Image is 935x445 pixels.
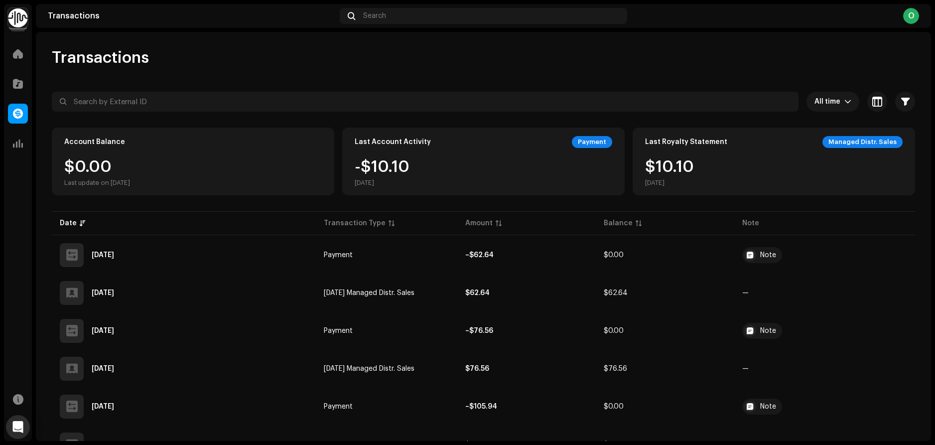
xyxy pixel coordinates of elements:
[760,403,776,410] div: Note
[355,179,409,187] div: [DATE]
[604,218,633,228] div: Balance
[92,327,114,334] div: Aug 20, 2025
[760,252,776,259] div: Note
[604,365,627,372] span: $76.56
[48,12,336,20] div: Transactions
[742,365,749,372] re-a-table-badge: —
[822,136,903,148] div: Managed Distr. Sales
[92,252,114,259] div: Sep 19, 2025
[324,327,353,334] span: Payment
[324,403,353,410] span: Payment
[64,179,130,187] div: Last update on [DATE]
[465,290,490,297] strong: $62.64
[742,399,865,415] span: #1636912207
[324,218,386,228] div: Transaction Type
[814,92,844,112] span: All time
[604,403,624,410] span: $0.00
[92,403,114,410] div: Jul 20, 2025
[465,218,493,228] div: Amount
[604,327,624,334] span: $0.00
[6,415,30,439] div: Open Intercom Messenger
[355,138,431,146] div: Last Account Activity
[604,290,628,297] span: $62.64
[324,290,414,297] span: Sep 2025 Managed Distr. Sales
[363,12,386,20] span: Search
[645,138,727,146] div: Last Royalty Statement
[760,327,776,334] div: Note
[572,136,612,148] div: Payment
[60,218,77,228] div: Date
[465,403,497,410] strong: –$105.94
[742,290,749,297] re-a-table-badge: —
[465,365,489,372] strong: $76.56
[742,247,865,263] span: #1729517065
[465,327,493,334] strong: –$76.56
[92,365,114,372] div: Aug 12, 2025
[465,252,494,259] strong: –$62.64
[844,92,851,112] div: dropdown trigger
[8,8,28,28] img: 0f74c21f-6d1c-4dbc-9196-dbddad53419e
[52,48,149,68] span: Transactions
[604,252,624,259] span: $0.00
[324,252,353,259] span: Payment
[645,179,694,187] div: [DATE]
[52,92,799,112] input: Search by External ID
[903,8,919,24] div: O
[324,365,414,372] span: Aug 2025 Managed Distr. Sales
[742,323,865,339] span: #1682429273
[92,290,114,297] div: Sep 11, 2025
[64,138,125,146] div: Account Balance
